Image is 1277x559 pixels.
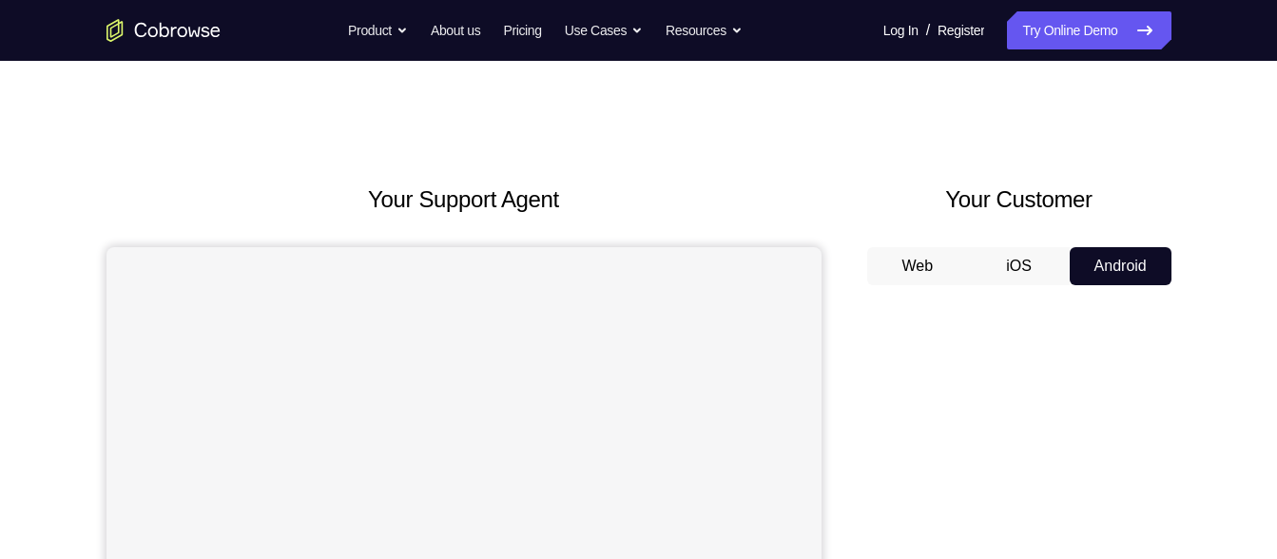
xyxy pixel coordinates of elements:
button: Resources [666,11,743,49]
button: Use Cases [565,11,643,49]
h2: Your Support Agent [106,183,822,217]
span: / [926,19,930,42]
a: Try Online Demo [1007,11,1171,49]
a: Register [938,11,984,49]
a: Go to the home page [106,19,221,42]
h2: Your Customer [867,183,1171,217]
a: Log In [883,11,919,49]
button: iOS [968,247,1070,285]
button: Android [1070,247,1171,285]
button: Web [867,247,969,285]
a: Pricing [503,11,541,49]
a: About us [431,11,480,49]
button: Product [348,11,408,49]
